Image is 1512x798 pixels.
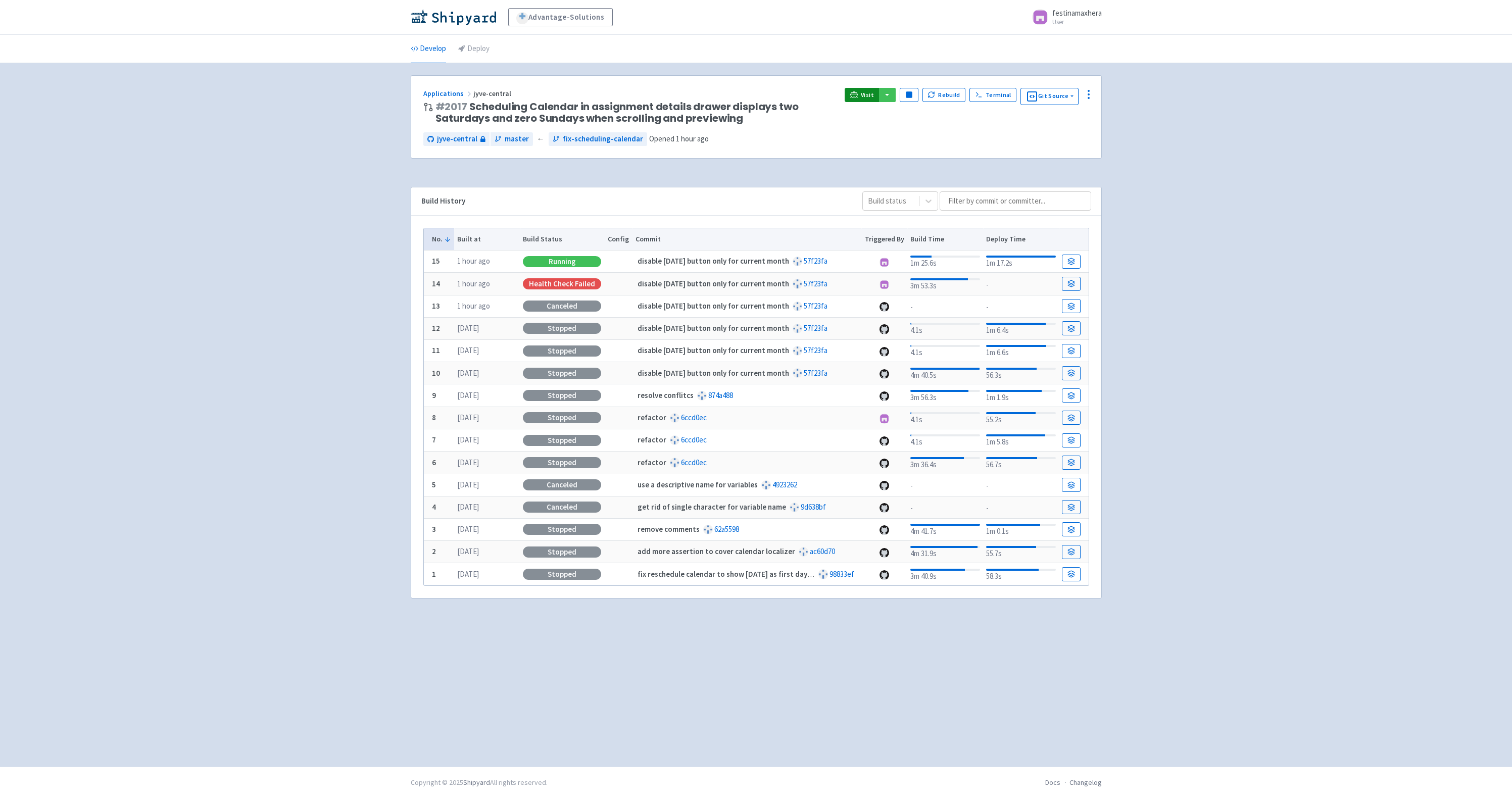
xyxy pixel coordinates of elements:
a: Build Details [1062,411,1080,425]
strong: fix reschedule calendar to show [DATE] as first day of the week regardless the month you currentl... [638,569,982,579]
a: festinamaxhera User [1026,9,1102,25]
div: Stopped [523,345,601,357]
strong: refactor [638,413,666,422]
b: 8 [432,413,436,422]
strong: disable [DATE] button only for current month [638,256,789,266]
div: - [986,277,1055,291]
a: 57f23fa [804,279,827,288]
div: - [910,300,980,313]
a: 6ccd0ec [681,458,707,467]
div: - [910,478,980,492]
span: Visit [861,91,874,99]
b: 10 [432,368,440,378]
div: 55.2s [986,410,1055,426]
b: 3 [432,524,436,534]
a: jyve-central [423,132,490,146]
span: jyve-central [437,133,477,145]
a: fix-scheduling-calendar [549,132,647,146]
a: Changelog [1069,778,1102,787]
b: 7 [432,435,436,444]
b: 15 [432,256,440,266]
a: Build Details [1062,545,1080,559]
div: 1m 5.8s [986,432,1055,448]
span: Scheduling Calendar in assignment details drawer displays two Saturdays and zero Sundays when scr... [435,101,837,124]
div: Stopped [523,546,601,558]
div: Stopped [523,457,601,468]
div: Stopped [523,323,601,334]
strong: refactor [638,458,666,467]
a: Build Details [1062,522,1080,536]
time: [DATE] [457,480,479,489]
a: Build Details [1062,433,1080,447]
a: 57f23fa [804,301,827,311]
div: Canceled [523,301,601,312]
a: master [491,132,533,146]
div: 58.3s [986,567,1055,582]
strong: use a descriptive name for variables [638,480,758,489]
b: 13 [432,301,440,311]
div: 4.1s [910,321,980,336]
a: Build Details [1062,478,1080,492]
a: Build Details [1062,456,1080,470]
div: Stopped [523,524,601,535]
strong: refactor [638,435,666,444]
time: 1 hour ago [676,134,709,143]
button: Git Source [1020,88,1079,105]
div: 1m 25.6s [910,254,980,269]
b: 6 [432,458,436,467]
a: 4923262 [772,480,797,489]
b: 1 [432,569,436,579]
div: Health check failed [523,278,601,289]
b: 14 [432,279,440,288]
th: Config [605,228,632,251]
a: Shipyard [463,778,490,787]
a: Visit [845,88,879,102]
div: Copyright © 2025 All rights reserved. [411,777,548,788]
a: Build Details [1062,277,1080,291]
strong: resolve conflitcs [638,390,694,400]
div: Stopped [523,368,601,379]
th: Triggered By [861,228,907,251]
time: [DATE] [457,390,479,400]
time: [DATE] [457,458,479,467]
time: 1 hour ago [457,256,490,266]
a: Applications [423,89,473,98]
a: Build Details [1062,299,1080,313]
time: [DATE] [457,345,479,355]
div: Stopped [523,569,601,580]
div: 4m 31.9s [910,544,980,560]
div: 3m 56.3s [910,388,980,404]
time: [DATE] [457,569,479,579]
a: Advantage-Solutions [508,8,613,26]
button: Pause [900,88,918,102]
a: #2017 [435,99,467,114]
b: 4 [432,502,436,512]
div: 3m 53.3s [910,276,980,292]
time: 1 hour ago [457,301,490,311]
b: 11 [432,345,440,355]
time: [DATE] [457,502,479,512]
a: 6ccd0ec [681,413,707,422]
div: Canceled [523,502,601,513]
a: 874a488 [708,390,733,400]
div: 4.1s [910,432,980,448]
span: festinamaxhera [1052,8,1102,18]
a: 57f23fa [804,345,827,355]
img: Shipyard logo [411,9,496,25]
div: 1m 0.1s [986,522,1055,537]
a: Develop [411,35,446,63]
div: 3m 36.4s [910,455,980,471]
a: Build Details [1062,500,1080,514]
time: [DATE] [457,323,479,333]
div: Stopped [523,435,601,446]
a: Build Details [1062,255,1080,269]
div: - [986,300,1055,313]
time: [DATE] [457,368,479,378]
div: Stopped [523,390,601,401]
div: 4m 40.5s [910,366,980,381]
div: 4m 41.7s [910,522,980,537]
div: 1m 17.2s [986,254,1055,269]
a: 6ccd0ec [681,435,707,444]
strong: remove comments [638,524,700,534]
div: 55.7s [986,544,1055,560]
